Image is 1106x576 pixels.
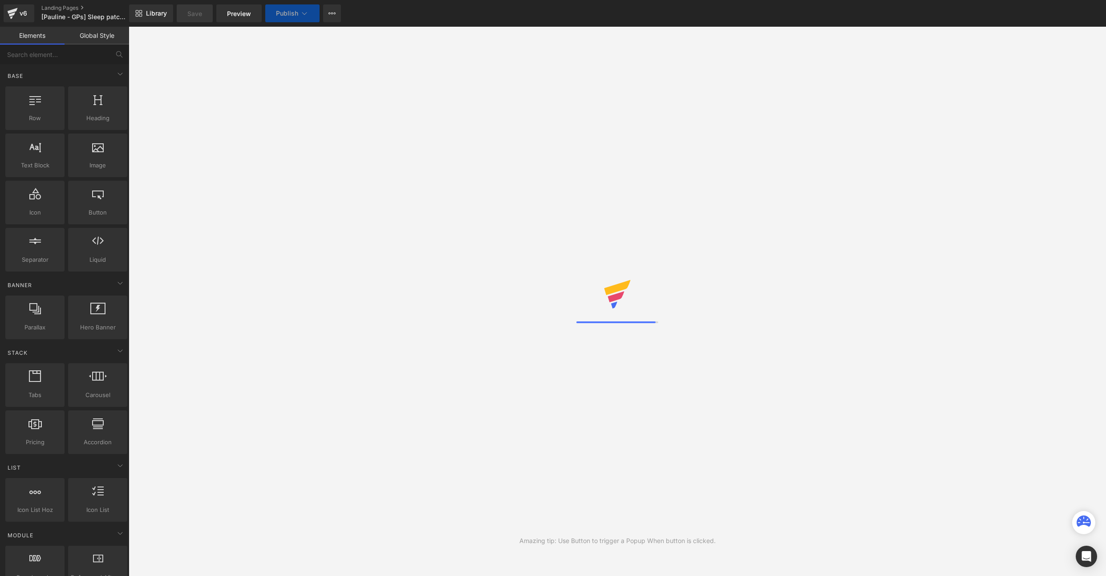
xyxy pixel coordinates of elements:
span: Hero Banner [71,323,125,332]
span: Banner [7,281,33,289]
span: Preview [227,9,251,18]
span: Icon [8,208,62,217]
span: Liquid [71,255,125,264]
button: Publish [265,4,320,22]
div: v6 [18,8,29,19]
span: Library [146,9,167,17]
a: v6 [4,4,34,22]
span: Base [7,72,24,80]
span: Tabs [8,390,62,400]
span: [Pauline - GPs] Sleep patch - UK just for the editor review block [41,13,127,20]
span: Parallax [8,323,62,332]
span: Text Block [8,161,62,170]
span: List [7,463,22,472]
span: Image [71,161,125,170]
button: More [323,4,341,22]
span: Save [187,9,202,18]
a: Landing Pages [41,4,144,12]
span: Row [8,114,62,123]
div: Open Intercom Messenger [1076,546,1097,567]
span: Button [71,208,125,217]
a: Preview [216,4,262,22]
span: Icon List Hoz [8,505,62,515]
a: New Library [129,4,173,22]
a: Global Style [65,27,129,45]
span: Separator [8,255,62,264]
span: Pricing [8,438,62,447]
span: Heading [71,114,125,123]
span: Module [7,531,34,539]
span: Stack [7,349,28,357]
span: Accordion [71,438,125,447]
span: Publish [276,10,298,17]
div: Amazing tip: Use Button to trigger a Popup When button is clicked. [519,536,716,546]
span: Icon List [71,505,125,515]
span: Carousel [71,390,125,400]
